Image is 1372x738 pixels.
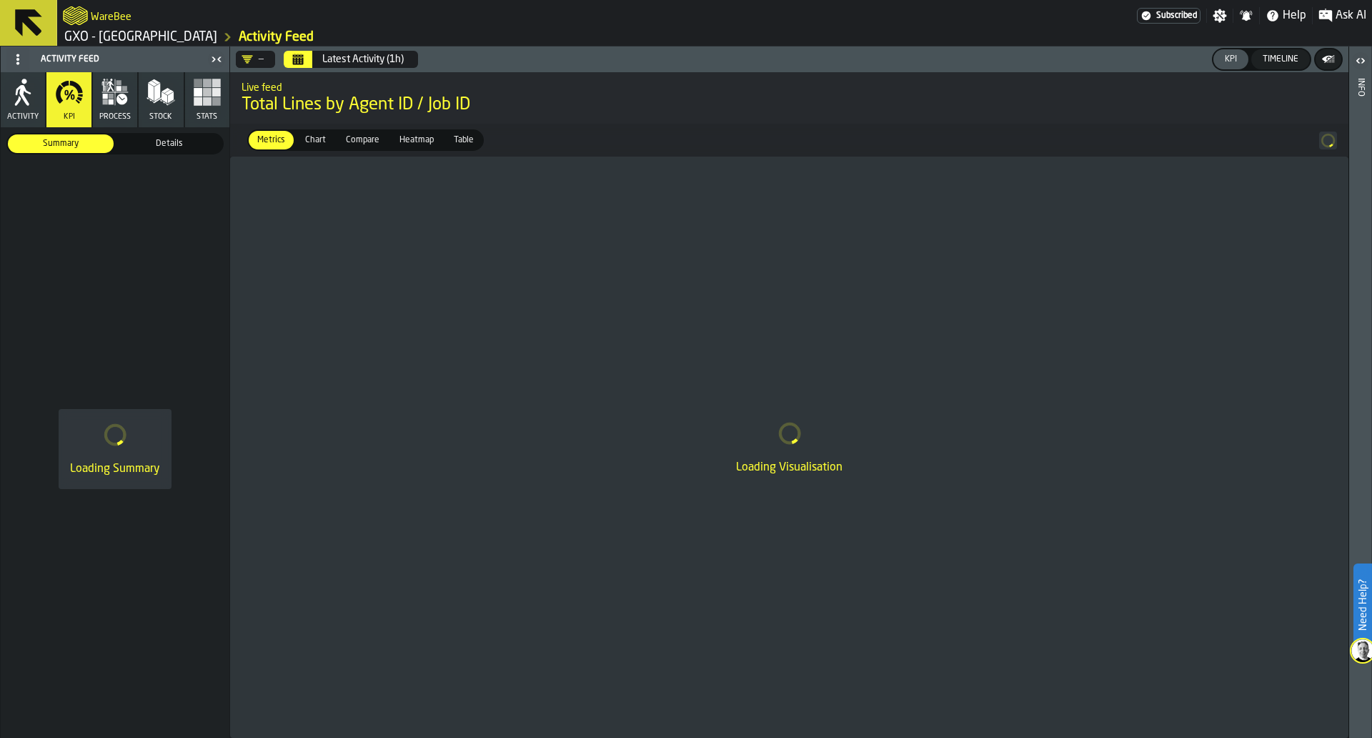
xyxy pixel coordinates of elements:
[314,45,412,74] button: Select date range
[394,134,439,147] span: Heatmap
[11,137,111,150] span: Summary
[115,133,224,154] label: button-switch-multi-Details
[1351,49,1371,75] label: button-toggle-Open
[239,29,314,45] a: link-to-/wh/i/ae0cd702-8cb1-4091-b3be-0aee77957c79/feed/fdc57e91-80c9-44dd-92cd-81c982b068f3
[1257,54,1304,64] div: Timeline
[1233,9,1259,23] label: button-toggle-Notifications
[242,54,264,65] div: DropdownMenuValue-
[242,459,1337,476] div: Loading Visualisation
[1349,46,1371,738] header: Info
[295,129,336,151] label: button-switch-multi-Chart
[284,51,418,68] div: Select date range
[297,131,334,149] div: thumb
[340,134,385,147] span: Compare
[207,51,227,68] label: button-toggle-Close me
[249,131,294,149] div: thumb
[242,94,1337,117] span: Total Lines by Agent ID / Job ID
[1137,8,1200,24] div: Menu Subscription
[64,29,217,45] a: link-to-/wh/i/ae0cd702-8cb1-4091-b3be-0aee77957c79
[4,48,207,71] div: Activity Feed
[197,112,217,122] span: Stats
[448,134,479,147] span: Table
[6,133,115,154] label: button-switch-multi-Summary
[1137,8,1200,24] a: link-to-/wh/i/ae0cd702-8cb1-4091-b3be-0aee77957c79/settings/billing
[336,129,389,151] label: button-switch-multi-Compare
[119,137,219,150] span: Details
[1219,54,1243,64] div: KPI
[1156,11,1197,21] span: Subscribed
[1336,7,1366,24] span: Ask AI
[8,134,114,153] div: thumb
[1251,49,1310,69] button: button-Timeline
[322,54,404,65] div: Latest Activity (1h)
[242,79,1337,94] h2: Sub Title
[1213,49,1248,69] button: button-KPI
[1356,75,1366,734] div: Info
[1355,565,1371,645] label: Need Help?
[63,3,88,29] a: logo-header
[99,112,131,122] span: process
[64,112,75,122] span: KPI
[247,129,295,151] label: button-switch-multi-Metrics
[1313,7,1372,24] label: button-toggle-Ask AI
[116,134,222,153] div: thumb
[236,51,275,68] div: DropdownMenuValue-
[444,129,484,151] label: button-switch-multi-Table
[337,131,388,149] div: thumb
[1316,49,1341,69] button: button-
[63,29,715,46] nav: Breadcrumb
[284,51,312,68] button: Select date range Select date range
[1283,7,1306,24] span: Help
[299,134,332,147] span: Chart
[389,129,444,151] label: button-switch-multi-Heatmap
[1260,7,1312,24] label: button-toggle-Help
[91,9,131,23] h2: Sub Title
[70,461,160,478] div: Loading Summary
[391,131,442,149] div: thumb
[1207,9,1233,23] label: button-toggle-Settings
[230,72,1348,124] div: title-Total Lines by Agent ID / Job ID
[149,112,172,122] span: Stock
[252,134,291,147] span: Metrics
[445,131,482,149] div: thumb
[7,112,39,122] span: Activity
